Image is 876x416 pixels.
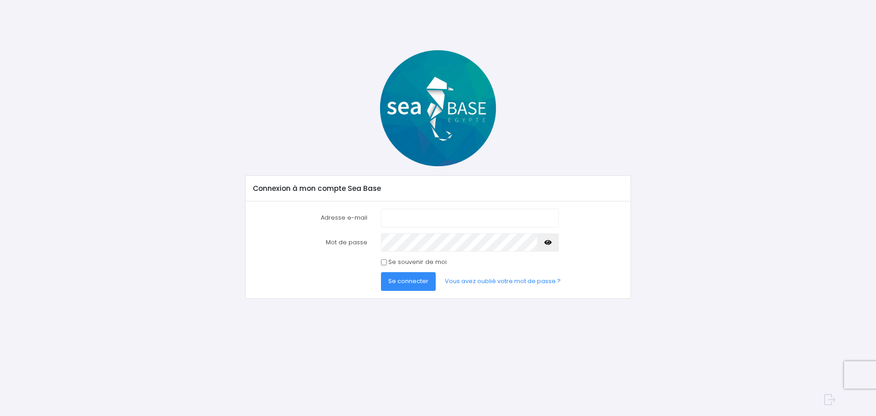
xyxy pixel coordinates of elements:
label: Mot de passe [246,233,374,252]
div: Connexion à mon compte Sea Base [245,176,630,201]
label: Adresse e-mail [246,209,374,227]
label: Se souvenir de moi [388,258,447,267]
button: Se connecter [381,272,436,290]
a: Vous avez oublié votre mot de passe ? [438,272,568,290]
span: Se connecter [388,277,428,285]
